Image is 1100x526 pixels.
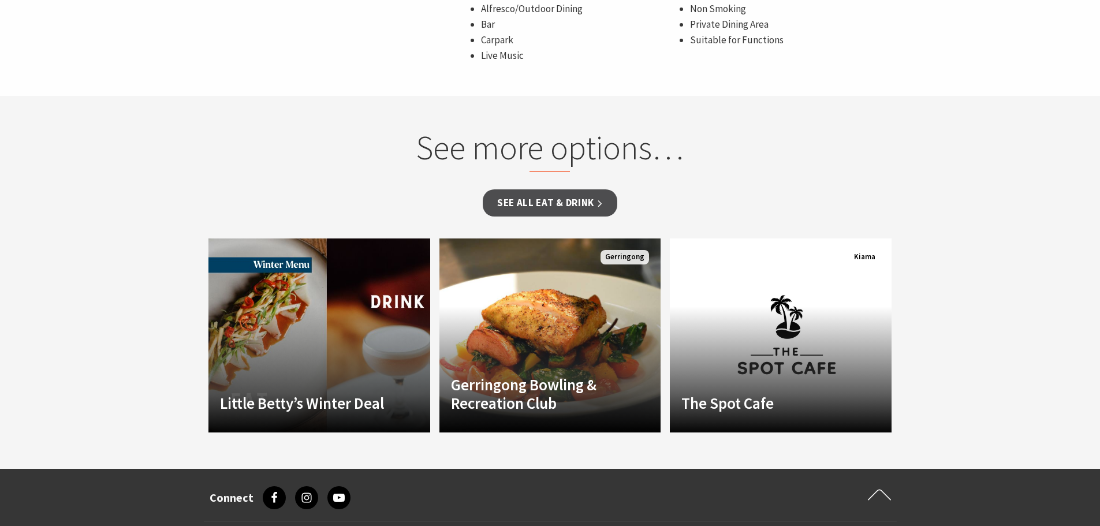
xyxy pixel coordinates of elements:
a: Another Image Used Little Betty’s Winter Deal [208,238,430,432]
h4: Little Betty’s Winter Deal [220,394,385,412]
li: Bar [481,17,678,32]
h4: The Spot Cafe [681,394,847,412]
li: Carpark [481,32,678,48]
li: Private Dining Area [690,17,888,32]
h3: Connect [210,491,253,505]
a: Another Image Used Gerringong Bowling & Recreation Club Gerringong [439,238,661,432]
h2: See more options… [330,128,770,173]
h4: Gerringong Bowling & Recreation Club [451,375,616,413]
a: Another Image Used The Spot Cafe Kiama [670,238,892,432]
li: Alfresco/Outdoor Dining [481,1,678,17]
li: Non Smoking [690,1,888,17]
span: Kiama [849,250,880,264]
li: Live Music [481,48,678,64]
a: See all Eat & Drink [483,189,617,217]
span: Gerringong [601,250,649,264]
li: Suitable for Functions [690,32,888,48]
